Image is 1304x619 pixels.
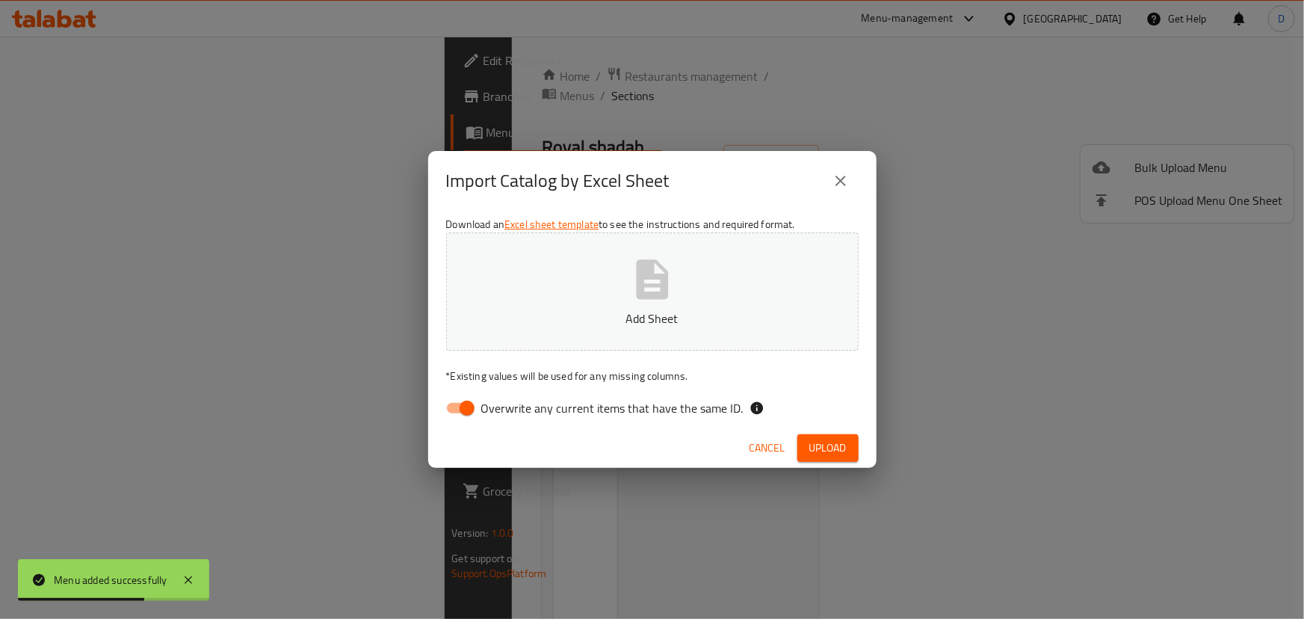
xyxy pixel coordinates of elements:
[469,309,835,327] p: Add Sheet
[750,439,785,458] span: Cancel
[797,434,859,462] button: Upload
[446,369,859,384] p: Existing values will be used for any missing columns.
[446,232,859,351] button: Add Sheet
[809,439,847,458] span: Upload
[744,434,791,462] button: Cancel
[504,215,599,234] a: Excel sheet template
[823,163,859,199] button: close
[481,399,744,417] span: Overwrite any current items that have the same ID.
[428,211,877,428] div: Download an to see the instructions and required format.
[54,572,167,588] div: Menu added successfully
[750,401,764,416] svg: If the overwrite option isn't selected, then the items that match an existing ID will be ignored ...
[446,169,670,193] h2: Import Catalog by Excel Sheet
